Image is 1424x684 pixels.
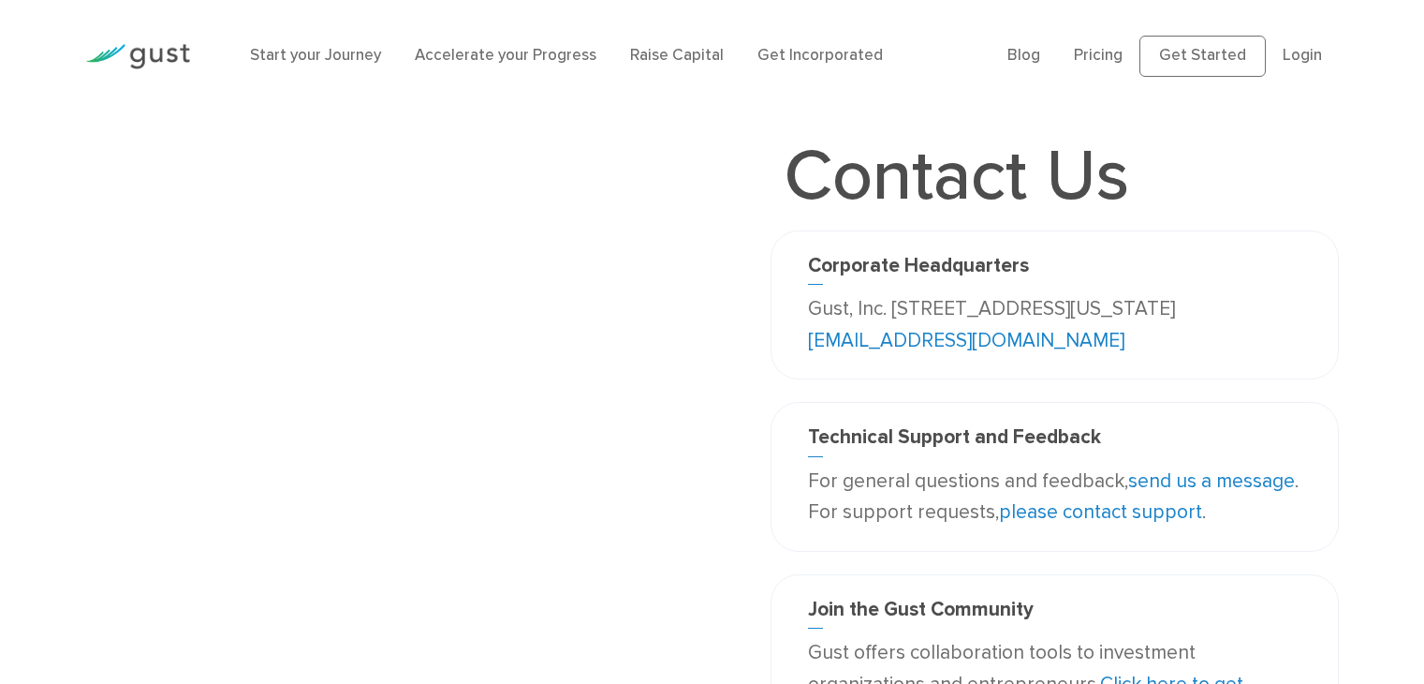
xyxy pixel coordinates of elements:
[808,425,1300,456] h3: Technical Support and Feedback
[999,500,1202,524] a: please contact support
[808,598,1300,629] h3: Join the Gust Community
[1139,36,1266,77] a: Get Started
[808,254,1300,285] h3: Corporate Headquarters
[771,141,1143,212] h1: Contact Us
[85,44,190,69] img: Gust Logo
[1074,46,1123,65] a: Pricing
[1128,469,1295,493] a: send us a message
[1283,46,1322,65] a: Login
[808,329,1124,352] a: [EMAIL_ADDRESS][DOMAIN_NAME]
[250,46,381,65] a: Start your Journey
[808,466,1300,528] p: For general questions and feedback, . For support requests, .
[630,46,724,65] a: Raise Capital
[757,46,883,65] a: Get Incorporated
[808,293,1300,356] p: Gust, Inc. [STREET_ADDRESS][US_STATE]
[415,46,596,65] a: Accelerate your Progress
[1007,46,1040,65] a: Blog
